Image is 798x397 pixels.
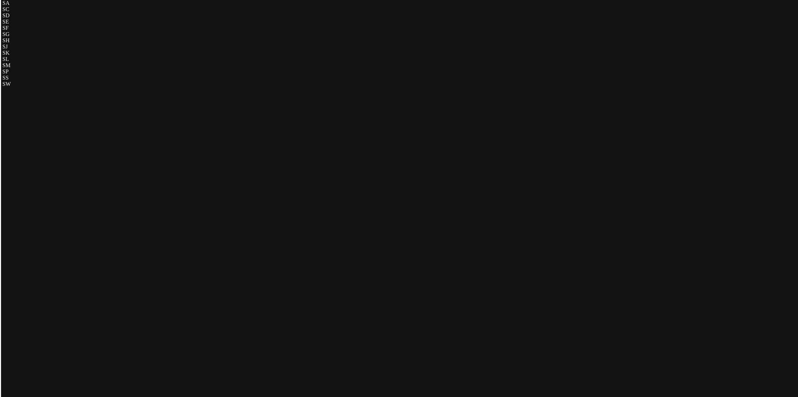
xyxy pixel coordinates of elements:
[2,62,6,68] span: S
[2,50,6,56] span: S
[6,50,10,56] span: K
[2,25,6,31] span: S
[2,75,6,81] span: S
[6,19,9,25] span: E
[2,69,6,74] span: S
[2,56,6,62] span: S
[6,56,9,62] span: L
[6,37,10,43] span: H
[6,69,9,74] span: P
[6,44,8,49] span: J
[2,37,6,43] span: S
[2,81,6,87] span: S
[2,12,6,18] span: S
[6,75,9,81] span: S
[2,31,6,37] span: S
[6,25,9,31] span: F
[6,12,10,18] span: D
[2,19,6,25] span: S
[6,81,11,87] span: W
[6,62,10,68] span: M
[6,6,9,12] span: C
[2,44,6,49] span: S
[2,6,6,12] span: S
[6,31,10,37] span: G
